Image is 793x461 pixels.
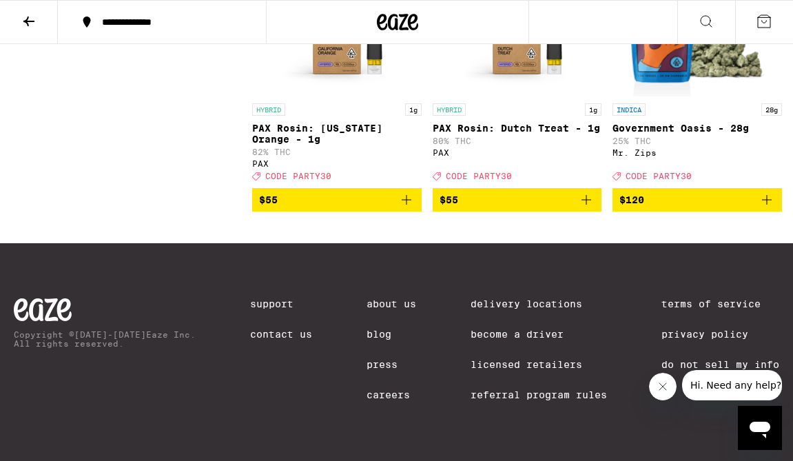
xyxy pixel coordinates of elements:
[446,172,512,181] span: CODE PARTY30
[433,103,466,116] p: HYBRID
[433,136,602,145] p: 80% THC
[433,148,602,157] div: PAX
[367,298,416,309] a: About Us
[661,359,779,370] a: Do Not Sell My Info
[738,406,782,450] iframe: Button to launch messaging window
[440,194,458,205] span: $55
[367,329,416,340] a: Blog
[761,103,782,116] p: 28g
[626,172,692,181] span: CODE PARTY30
[252,147,422,156] p: 82% THC
[252,159,422,168] div: PAX
[612,188,782,212] button: Add to bag
[252,103,285,116] p: HYBRID
[612,148,782,157] div: Mr. Zips
[252,188,422,212] button: Add to bag
[250,329,312,340] a: Contact Us
[14,330,196,348] p: Copyright © [DATE]-[DATE] Eaze Inc. All rights reserved.
[471,359,607,370] a: Licensed Retailers
[612,136,782,145] p: 25% THC
[471,389,607,400] a: Referral Program Rules
[661,329,779,340] a: Privacy Policy
[682,370,782,400] iframe: Message from company
[433,123,602,134] p: PAX Rosin: Dutch Treat - 1g
[661,298,779,309] a: Terms of Service
[471,329,607,340] a: Become a Driver
[367,359,416,370] a: Press
[252,123,422,145] p: PAX Rosin: [US_STATE] Orange - 1g
[649,373,677,400] iframe: Close message
[433,188,602,212] button: Add to bag
[585,103,601,116] p: 1g
[405,103,422,116] p: 1g
[612,123,782,134] p: Government Oasis - 28g
[265,172,331,181] span: CODE PARTY30
[259,194,278,205] span: $55
[612,103,646,116] p: INDICA
[367,389,416,400] a: Careers
[471,298,607,309] a: Delivery Locations
[250,298,312,309] a: Support
[619,194,644,205] span: $120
